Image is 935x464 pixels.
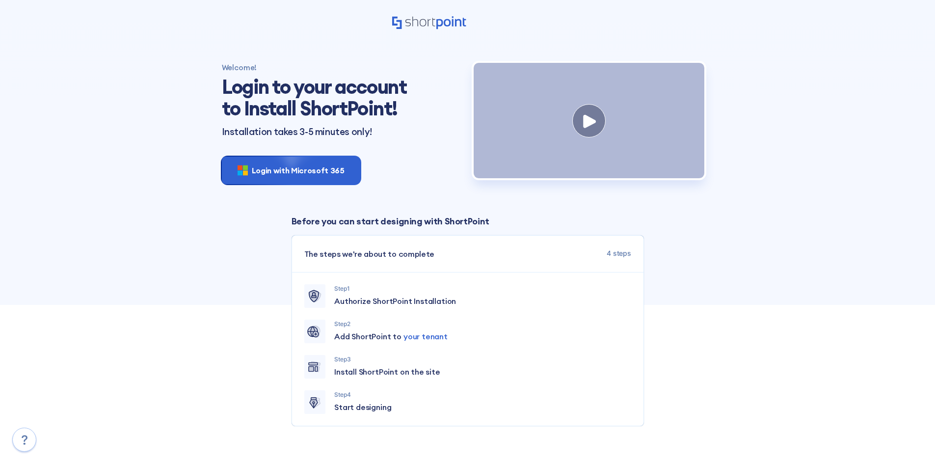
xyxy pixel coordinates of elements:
span: Install ShortPoint on the site [334,366,440,378]
span: your tenant [403,331,448,341]
p: Step 3 [334,355,631,364]
button: Login with Microsoft 365 [222,157,360,184]
span: Authorize ShortPoint Installation [334,295,456,307]
span: Start designing [334,401,391,413]
h1: Login to your account to Install ShortPoint! [222,76,413,119]
span: The steps we're about to complete [304,248,434,260]
p: Installation takes 3-5 minutes only! [222,127,462,137]
p: Before you can start designing with ShortPoint [292,215,644,228]
span: Add ShortPoint to [334,330,448,342]
p: Step 2 [334,320,631,328]
p: Step 1 [334,284,631,293]
h4: Welcome! [222,63,462,72]
span: 4 steps [607,248,631,260]
span: Login with Microsoft 365 [252,164,345,176]
p: Step 4 [334,390,631,399]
